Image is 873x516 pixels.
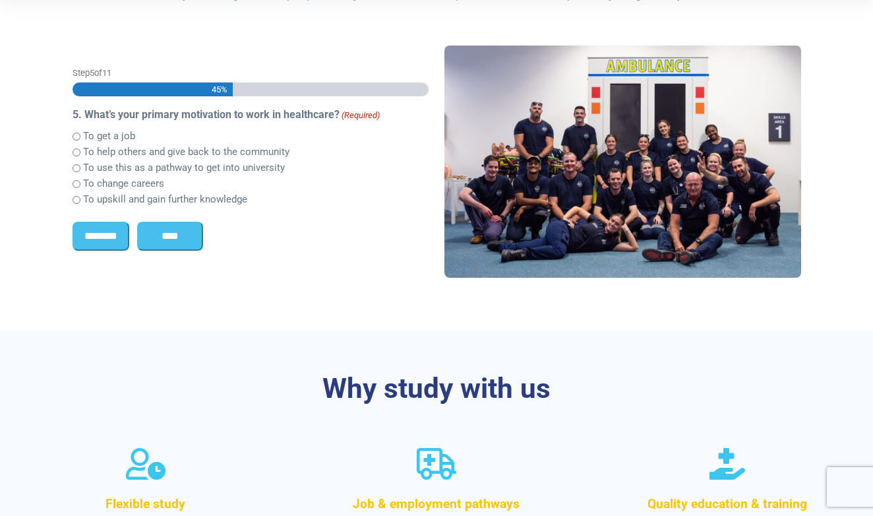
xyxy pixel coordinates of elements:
p: Step of [73,67,429,79]
label: To upskill and gain further knowledge [83,192,247,207]
span: Quality education & training [647,496,807,511]
span: Flexible study [105,496,185,511]
h3: Why study with us [73,372,801,406]
span: 11 [102,68,111,78]
legend: 5. What’s your primary motivation to work in healthcare? [73,107,429,123]
span: 45% [210,82,227,96]
label: To use this as a pathway to get into university [83,160,285,176]
label: To get a job [83,129,135,144]
span: 5 [90,68,94,78]
span: Job & employment pathways [353,496,520,511]
span: (Required) [340,109,380,122]
label: To change careers [83,176,164,191]
label: To help others and give back to the community [83,145,289,160]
